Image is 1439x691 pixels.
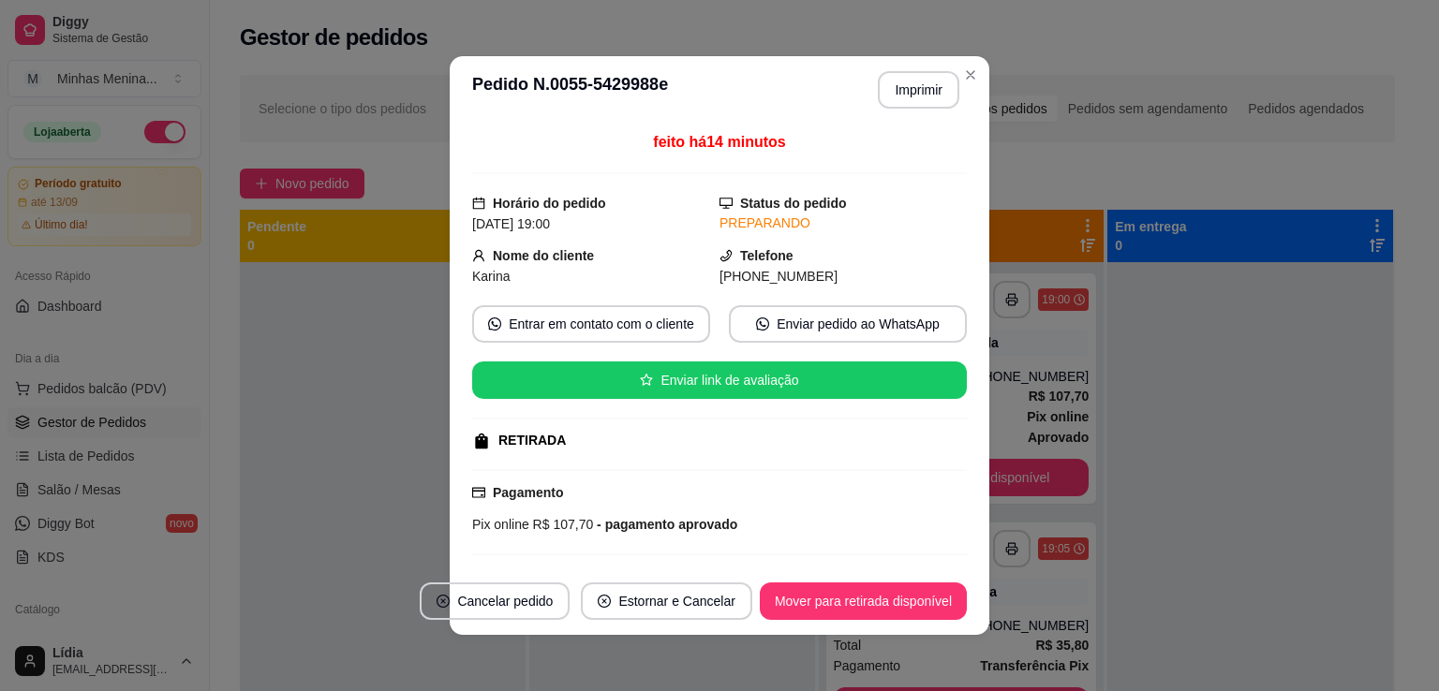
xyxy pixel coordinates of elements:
span: Pix online [472,517,529,532]
span: [DATE] 19:00 [472,216,550,231]
span: - pagamento aprovado [593,517,737,532]
strong: Pagamento [493,485,563,500]
h3: Pedido N. 0055-5429988e [472,71,668,109]
span: calendar [472,197,485,210]
button: close-circleEstornar e Cancelar [581,582,752,620]
span: whats-app [488,317,501,331]
button: Mover para retirada disponível [760,582,967,620]
span: desktop [719,197,733,210]
span: close-circle [437,595,450,608]
button: starEnviar link de avaliação [472,361,967,399]
span: Karina [472,269,510,284]
button: whats-appEnviar pedido ao WhatsApp [729,305,967,343]
strong: Status do pedido [740,196,847,211]
span: feito há 14 minutos [653,134,785,150]
span: whats-app [756,317,769,331]
span: user [472,249,485,262]
span: credit-card [472,486,485,499]
strong: Horário do pedido [493,196,606,211]
div: RETIRADA [498,431,566,450]
span: star [640,374,653,387]
span: [PHONE_NUMBER] [719,269,838,284]
button: close-circleCancelar pedido [420,582,570,620]
button: Close [956,60,986,90]
strong: Nome do cliente [493,248,594,263]
span: phone [719,249,733,262]
span: close-circle [598,595,611,608]
span: R$ 107,70 [529,517,594,532]
strong: Telefone [740,248,794,263]
div: PREPARANDO [719,213,967,233]
button: whats-appEntrar em contato com o cliente [472,305,710,343]
button: Imprimir [878,71,959,109]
